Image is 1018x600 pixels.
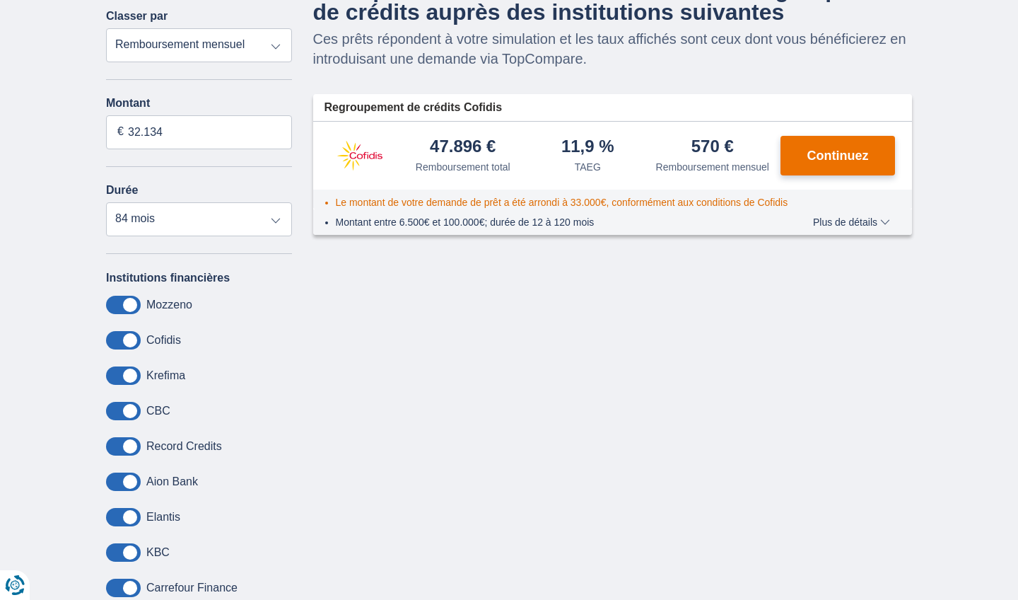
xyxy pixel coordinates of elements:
span: € [117,124,124,140]
label: KBC [146,546,170,559]
label: Classer par [106,10,168,23]
button: Plus de détails [802,217,901,228]
div: Remboursement mensuel [656,160,769,174]
label: Cofidis [146,334,181,347]
span: Regroupement de crédits Cofidis [324,100,503,116]
label: Mozzeno [146,299,192,311]
div: TAEG [575,160,601,174]
button: Continuez [780,136,895,175]
label: Record Credits [146,440,222,453]
div: 47.896 € [430,138,496,157]
label: Carrefour Finance [146,582,238,594]
label: Durée [106,184,138,197]
li: Le montant de votre demande de prêt a été arrondi à 33.000€, conformément aux conditions de Cofidis [336,195,788,209]
label: Montant [106,97,292,110]
span: Continuez [807,149,869,162]
div: Remboursement total [416,160,510,174]
li: Montant entre 6.500€ et 100.000€; durée de 12 à 120 mois [336,215,772,229]
img: pret personnel Cofidis [324,138,395,173]
div: 570 € [691,138,734,157]
label: Krefima [146,369,185,382]
label: Elantis [146,511,180,524]
label: Institutions financières [106,272,230,284]
label: Aion Bank [146,475,198,488]
p: Ces prêts répondent à votre simulation et les taux affichés sont ceux dont vous bénéficierez en i... [313,29,913,69]
span: Plus de détails [813,217,890,227]
label: CBC [146,405,170,417]
div: 11,9 % [561,138,614,157]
